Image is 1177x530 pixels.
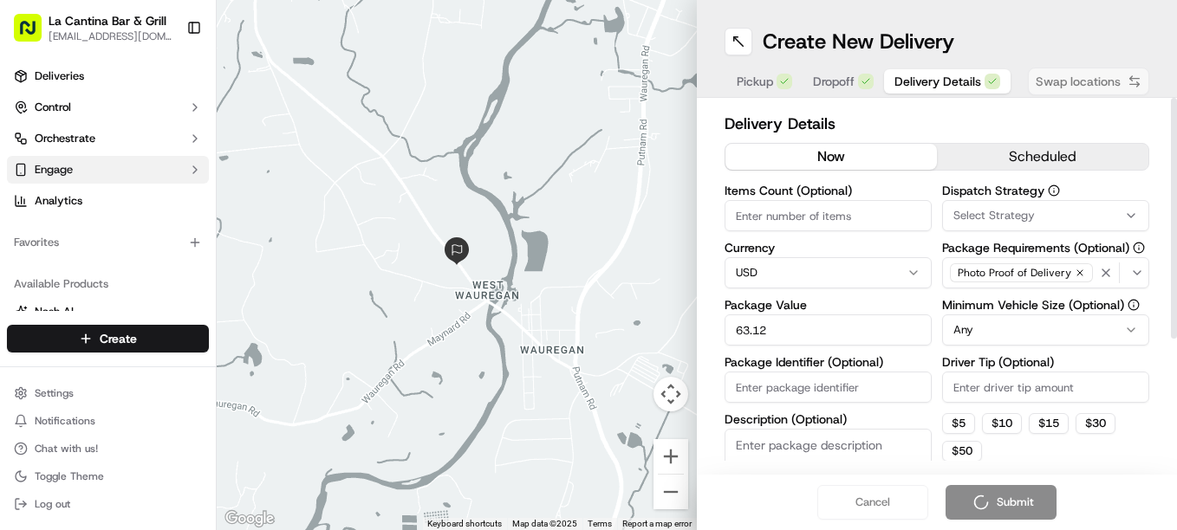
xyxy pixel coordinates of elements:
button: Settings [7,381,209,405]
button: See all [269,222,315,242]
span: Toggle Theme [35,469,104,483]
a: Nash AI [14,304,202,320]
a: Powered byPylon [122,401,210,415]
span: • [130,268,136,282]
button: Create [7,325,209,352]
button: Minimum Vehicle Size (Optional) [1128,299,1140,311]
a: Deliveries [7,62,209,90]
span: Pickup [737,73,773,90]
img: Masood Aslam [17,299,45,326]
button: [EMAIL_ADDRESS][DOMAIN_NAME] [49,29,172,43]
input: Enter number of items [725,200,932,231]
button: $30 [1076,413,1115,434]
a: Report a map error [622,519,692,528]
span: Control [35,100,71,115]
button: Control [7,94,209,121]
button: La Cantina Bar & Grill [49,12,166,29]
button: scheduled [937,144,1148,170]
input: Enter package identifier [725,372,932,403]
span: [PERSON_NAME] [54,315,140,329]
button: $10 [982,413,1022,434]
img: Google [221,507,278,530]
span: Photo Proof of Delivery [958,266,1071,280]
button: $50 [942,441,982,462]
span: Chat with us! [35,442,98,456]
span: Delivery Details [894,73,981,90]
span: Nash AI [35,304,74,320]
div: Favorites [7,229,209,256]
label: Driver Tip (Optional) [942,356,1149,368]
label: Package Value [725,299,932,311]
input: Enter package value [725,314,932,346]
button: Chat with us! [7,436,209,461]
a: Open this area in Google Maps (opens a new window) [221,507,278,530]
button: Start new chat [295,171,315,191]
span: Create [100,330,137,347]
button: Zoom in [654,439,688,474]
h1: Create New Delivery [763,28,954,55]
p: Welcome 👋 [17,69,315,97]
button: Orchestrate [7,125,209,152]
img: 1736555255976-a54dd68f-1ca7-489b-9aae-adbdc363a1c4 [35,316,49,330]
h2: Delivery Details [725,112,1149,136]
label: Package Identifier (Optional) [725,356,932,368]
div: We're available if you need us! [78,183,238,197]
button: Keyboard shortcuts [427,518,502,530]
span: Analytics [35,193,82,209]
a: Terms (opens in new tab) [588,519,612,528]
button: Zoom out [654,475,688,509]
button: Log out [7,492,209,516]
button: Notifications [7,409,209,433]
span: Pylon [172,402,210,415]
input: Enter driver tip amount [942,372,1149,403]
span: Deliveries [35,68,84,84]
button: Select Strategy [942,200,1149,231]
div: Past conversations [17,225,116,239]
label: Currency [725,242,932,254]
img: 1736555255976-a54dd68f-1ca7-489b-9aae-adbdc363a1c4 [35,269,49,283]
div: Available Products [7,270,209,298]
button: Nash AI [7,298,209,326]
a: 💻API Documentation [140,380,285,411]
label: Description (Optional) [725,413,932,425]
div: Start new chat [78,165,284,183]
button: $5 [942,413,975,434]
label: Items Count (Optional) [725,184,932,197]
span: Map data ©2025 [512,519,577,528]
span: Notifications [35,414,95,428]
button: Engage [7,156,209,184]
button: Photo Proof of Delivery [942,257,1149,288]
div: 📗 [17,389,31,403]
button: now [725,144,937,170]
span: Orchestrate [35,131,95,146]
span: Dropoff [813,73,855,90]
button: Toggle Theme [7,464,209,488]
span: Knowledge Base [35,387,133,404]
span: [DATE] [153,315,189,329]
span: API Documentation [164,387,278,404]
div: 💻 [146,389,160,403]
button: Package Requirements (Optional) [1133,242,1145,254]
span: • [144,315,150,329]
span: Select Strategy [953,208,1035,223]
a: Analytics [7,187,209,215]
img: Nash [17,17,52,52]
button: Dispatch Strategy [1048,184,1060,197]
button: La Cantina Bar & Grill[EMAIL_ADDRESS][DOMAIN_NAME] [7,7,179,48]
img: Regen Pajulas [17,252,45,280]
img: 1736555255976-a54dd68f-1ca7-489b-9aae-adbdc363a1c4 [17,165,49,197]
span: Regen Pajulas [54,268,127,282]
label: Package Requirements (Optional) [942,242,1149,254]
input: Got a question? Start typing here... [45,112,312,130]
a: 📗Knowledge Base [10,380,140,411]
button: $15 [1029,413,1069,434]
label: Dispatch Strategy [942,184,1149,197]
img: 9188753566659_6852d8bf1fb38e338040_72.png [36,165,68,197]
span: [DATE] [140,268,175,282]
button: Map camera controls [654,377,688,411]
span: Settings [35,386,74,400]
label: Minimum Vehicle Size (Optional) [942,299,1149,311]
span: Engage [35,162,73,178]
